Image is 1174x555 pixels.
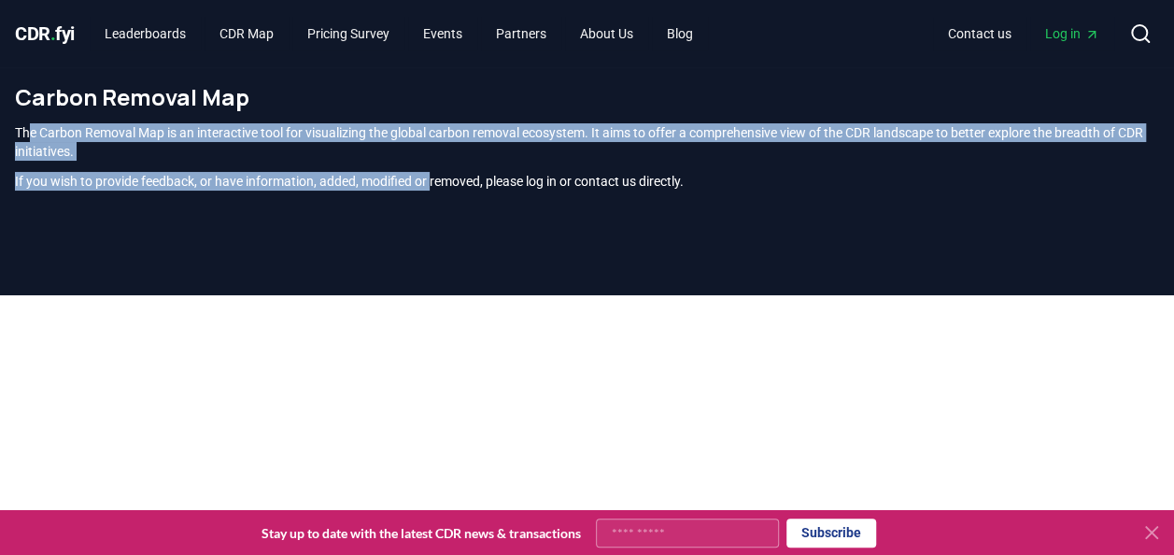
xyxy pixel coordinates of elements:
span: . [50,22,56,45]
nav: Main [933,17,1114,50]
a: Blog [652,17,708,50]
a: About Us [565,17,648,50]
a: Pricing Survey [292,17,404,50]
a: Partners [481,17,561,50]
h1: Carbon Removal Map [15,82,1159,112]
p: The Carbon Removal Map is an interactive tool for visualizing the global carbon removal ecosystem... [15,123,1159,161]
nav: Main [90,17,708,50]
a: Leaderboards [90,17,201,50]
a: CDR Map [205,17,289,50]
a: Contact us [933,17,1026,50]
span: Log in [1045,24,1099,43]
a: CDR.fyi [15,21,75,47]
p: If you wish to provide feedback, or have information, added, modified or removed, please log in o... [15,172,1159,191]
a: Log in [1030,17,1114,50]
a: Events [408,17,477,50]
span: CDR fyi [15,22,75,45]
